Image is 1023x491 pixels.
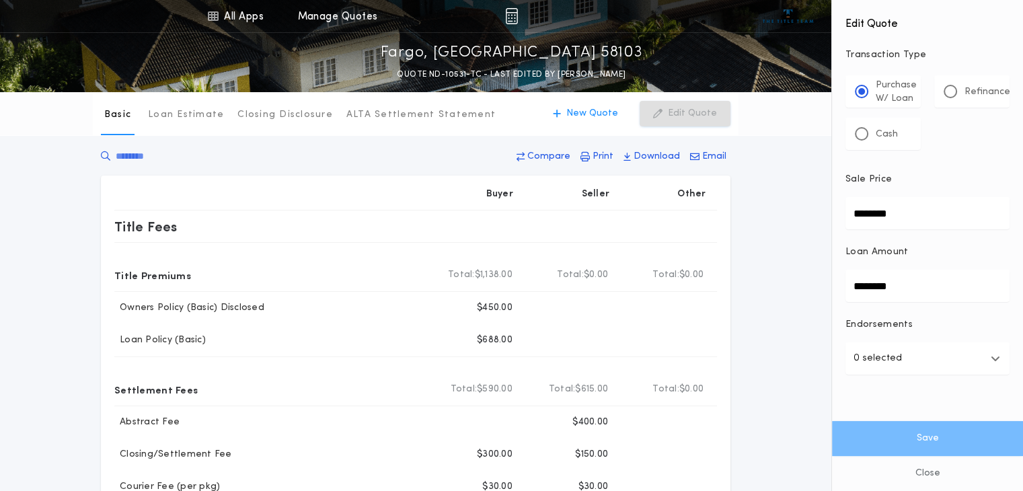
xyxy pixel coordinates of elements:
[832,421,1023,456] button: Save
[763,9,813,23] img: vs-icon
[634,150,680,163] p: Download
[114,416,180,429] p: Abstract Fee
[582,188,610,201] p: Seller
[486,188,513,201] p: Buyer
[686,145,730,169] button: Email
[549,383,576,396] b: Total:
[346,108,496,122] p: ALTA Settlement Statement
[845,342,1010,375] button: 0 selected
[527,150,570,163] p: Compare
[652,383,679,396] b: Total:
[593,150,613,163] p: Print
[575,383,608,396] span: $615.00
[845,318,1010,332] p: Endorsements
[619,145,684,169] button: Download
[572,416,608,429] p: $400.00
[702,150,726,163] p: Email
[854,350,902,367] p: 0 selected
[584,268,608,282] span: $0.00
[477,383,513,396] span: $590.00
[845,173,892,186] p: Sale Price
[114,216,178,237] p: Title Fees
[668,107,717,120] p: Edit Quote
[448,268,475,282] b: Total:
[679,268,704,282] span: $0.00
[845,270,1010,302] input: Loan Amount
[114,264,191,286] p: Title Premiums
[964,85,1010,99] p: Refinance
[477,301,513,315] p: $450.00
[566,107,618,120] p: New Quote
[104,108,131,122] p: Basic
[845,245,909,259] p: Loan Amount
[477,448,513,461] p: $300.00
[451,383,478,396] b: Total:
[505,8,518,24] img: img
[876,79,917,106] p: Purchase W/ Loan
[678,188,706,201] p: Other
[576,145,617,169] button: Print
[237,108,333,122] p: Closing Disclosure
[114,379,198,400] p: Settlement Fees
[513,145,574,169] button: Compare
[397,68,626,81] p: QUOTE ND-10531-TC - LAST EDITED BY [PERSON_NAME]
[845,48,1010,62] p: Transaction Type
[114,334,206,347] p: Loan Policy (Basic)
[652,268,679,282] b: Total:
[114,301,264,315] p: Owners Policy (Basic) Disclosed
[381,42,643,64] p: Fargo, [GEOGRAPHIC_DATA] 58103
[114,448,232,461] p: Closing/Settlement Fee
[845,8,1010,32] h4: Edit Quote
[475,268,513,282] span: $1,138.00
[876,128,898,141] p: Cash
[539,101,632,126] button: New Quote
[845,197,1010,229] input: Sale Price
[679,383,704,396] span: $0.00
[575,448,608,461] p: $150.00
[832,456,1023,491] button: Close
[640,101,730,126] button: Edit Quote
[477,334,513,347] p: $688.00
[148,108,224,122] p: Loan Estimate
[557,268,584,282] b: Total:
